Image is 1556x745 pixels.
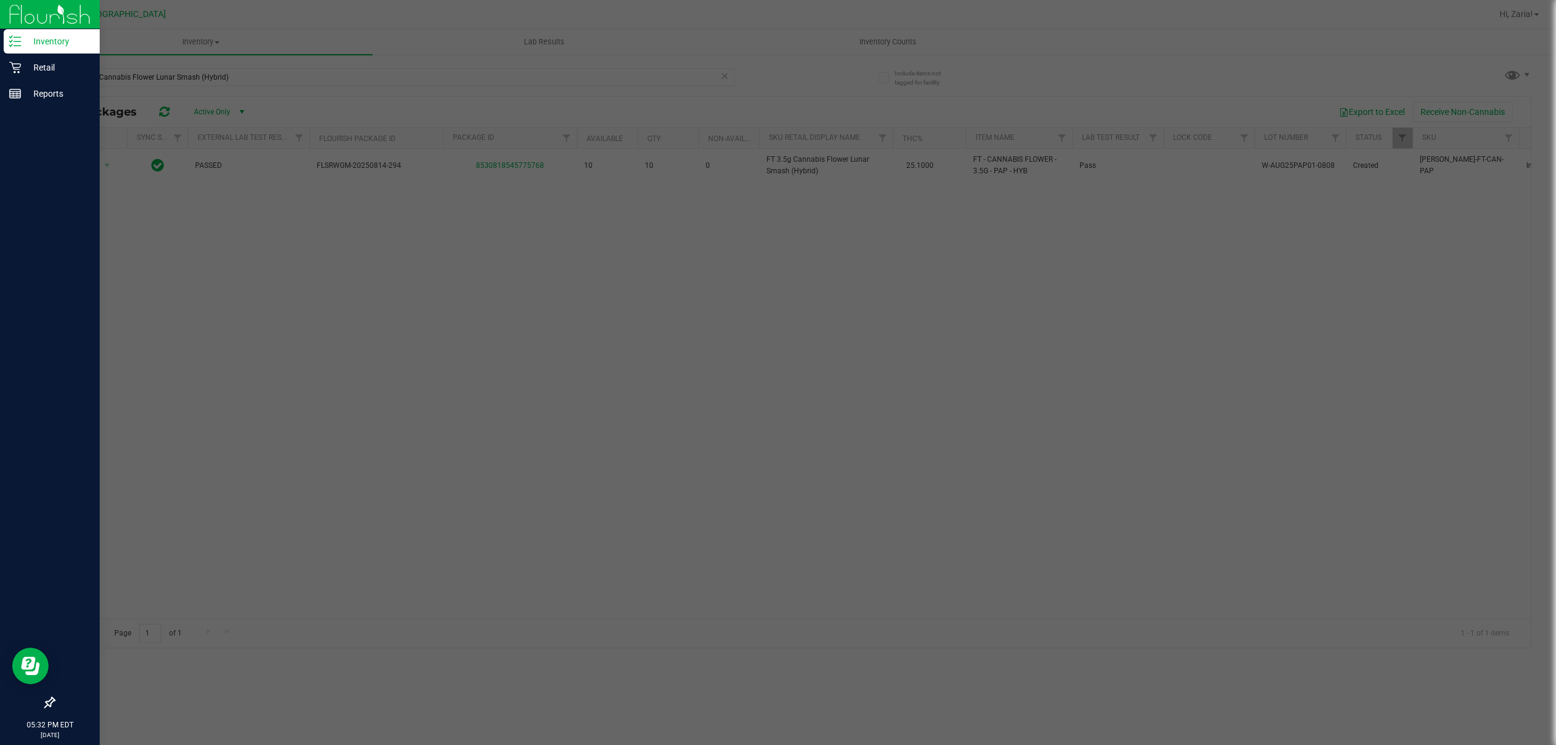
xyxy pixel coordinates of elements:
[12,648,49,684] iframe: Resource center
[5,719,94,730] p: 05:32 PM EDT
[9,88,21,100] inline-svg: Reports
[21,34,94,49] p: Inventory
[5,730,94,740] p: [DATE]
[9,61,21,74] inline-svg: Retail
[9,35,21,47] inline-svg: Inventory
[21,86,94,101] p: Reports
[21,60,94,75] p: Retail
